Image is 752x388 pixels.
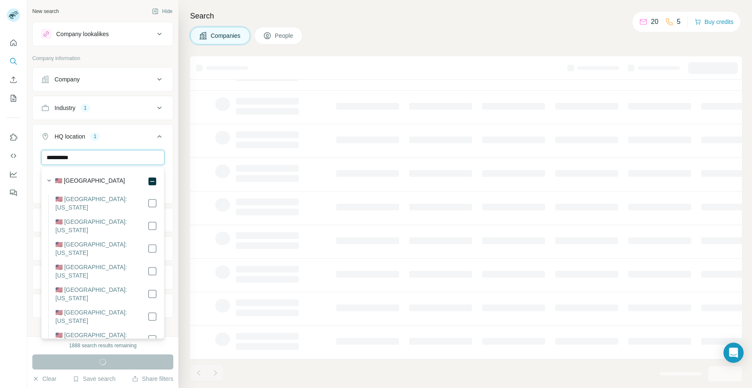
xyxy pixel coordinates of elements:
[55,104,76,112] div: Industry
[7,72,20,87] button: Enrich CSV
[32,55,173,62] p: Company information
[69,342,137,349] div: 1888 search results remaining
[33,24,173,44] button: Company lookalikes
[723,343,744,363] div: Open Intercom Messenger
[55,176,125,186] label: 🇺🇸 [GEOGRAPHIC_DATA]
[33,267,173,287] button: Technologies
[55,240,147,257] label: 🇺🇸 [GEOGRAPHIC_DATA]: [US_STATE]
[33,126,173,150] button: HQ location1
[146,5,178,18] button: Hide
[695,16,734,28] button: Buy credits
[55,286,147,302] label: 🇺🇸 [GEOGRAPHIC_DATA]: [US_STATE]
[211,31,241,40] span: Companies
[55,218,147,234] label: 🇺🇸 [GEOGRAPHIC_DATA]: [US_STATE]
[7,185,20,200] button: Feedback
[32,375,56,383] button: Clear
[7,148,20,163] button: Use Surfe API
[32,8,59,15] div: New search
[651,17,658,27] p: 20
[55,195,147,212] label: 🇺🇸 [GEOGRAPHIC_DATA]: [US_STATE]
[56,30,109,38] div: Company lookalikes
[33,69,173,89] button: Company
[7,167,20,182] button: Dashboard
[275,31,294,40] span: People
[132,375,173,383] button: Share filters
[33,296,173,316] button: Keywords1
[7,35,20,50] button: Quick start
[55,75,80,84] div: Company
[55,263,147,280] label: 🇺🇸 [GEOGRAPHIC_DATA]: [US_STATE]
[81,104,90,112] div: 1
[7,54,20,69] button: Search
[33,98,173,118] button: Industry1
[90,133,100,140] div: 1
[55,331,147,348] label: 🇺🇸 [GEOGRAPHIC_DATA]: [US_STATE]
[190,10,742,22] h4: Search
[55,132,85,141] div: HQ location
[33,210,173,230] button: Annual revenue ($)
[677,17,681,27] p: 5
[55,308,147,325] label: 🇺🇸 [GEOGRAPHIC_DATA]: [US_STATE]
[7,91,20,106] button: My lists
[73,375,115,383] button: Save search
[7,130,20,145] button: Use Surfe on LinkedIn
[33,239,173,259] button: Employees (size)3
